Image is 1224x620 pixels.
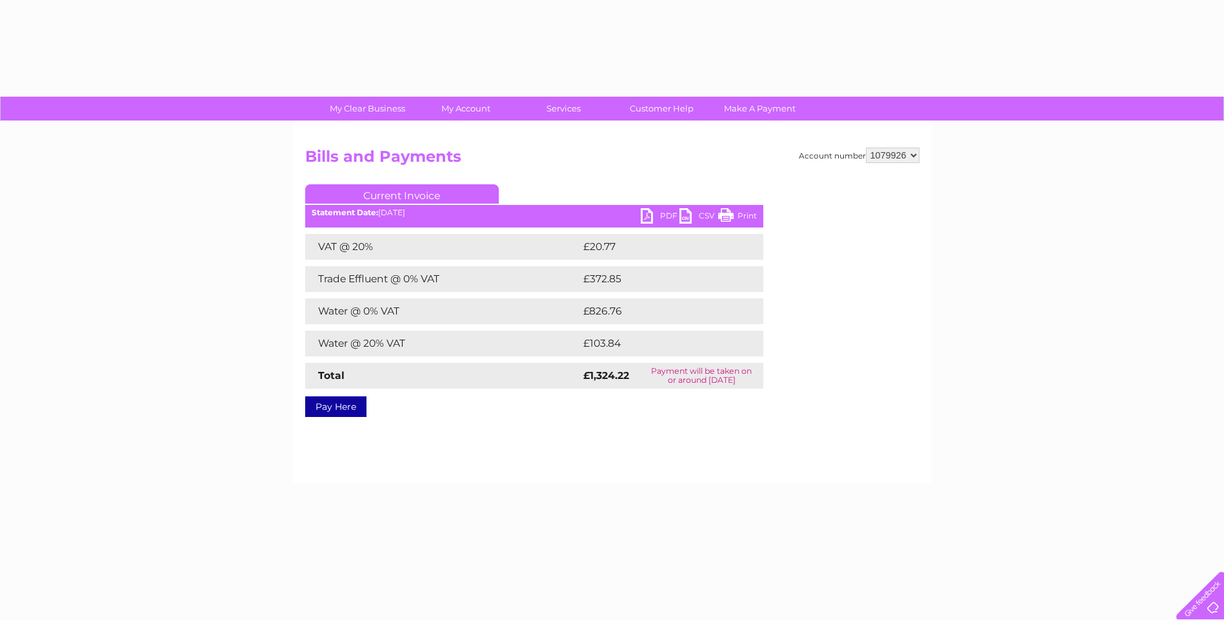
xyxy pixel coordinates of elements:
[580,234,737,260] td: £20.77
[580,298,741,324] td: £826.76
[305,396,366,417] a: Pay Here
[718,208,757,227] a: Print
[305,184,499,204] a: Current Invoice
[305,208,763,217] div: [DATE]
[799,148,919,163] div: Account number
[318,369,345,382] strong: Total
[510,97,617,121] a: Services
[580,331,740,356] td: £103.84
[608,97,715,121] a: Customer Help
[707,97,813,121] a: Make A Payment
[305,234,580,260] td: VAT @ 20%
[314,97,421,121] a: My Clear Business
[305,298,580,324] td: Water @ 0% VAT
[305,266,580,292] td: Trade Effluent @ 0% VAT
[305,331,580,356] td: Water @ 20% VAT
[679,208,718,227] a: CSV
[412,97,519,121] a: My Account
[305,148,919,172] h2: Bills and Payments
[641,208,679,227] a: PDF
[312,208,378,217] b: Statement Date:
[580,266,740,292] td: £372.85
[640,363,763,389] td: Payment will be taken on or around [DATE]
[583,369,629,382] strong: £1,324.22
